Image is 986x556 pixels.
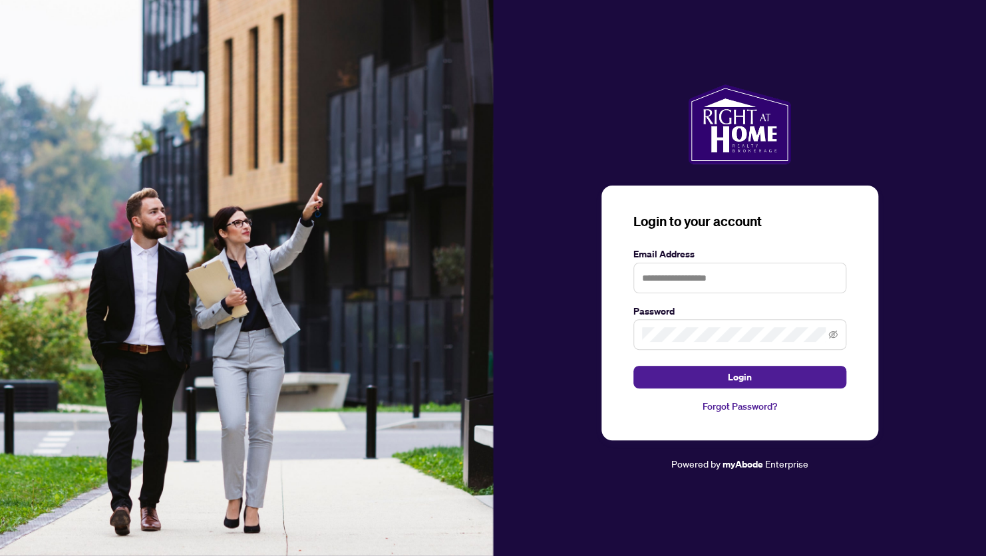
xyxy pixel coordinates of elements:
label: Password [633,304,846,319]
a: myAbode [723,457,763,472]
a: Forgot Password? [633,399,846,414]
span: Powered by [671,458,721,470]
span: Login [728,366,752,388]
button: Login [633,366,846,388]
img: ma-logo [688,84,791,164]
span: eye-invisible [828,330,838,339]
h3: Login to your account [633,212,846,231]
span: Enterprise [765,458,808,470]
label: Email Address [633,247,846,261]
